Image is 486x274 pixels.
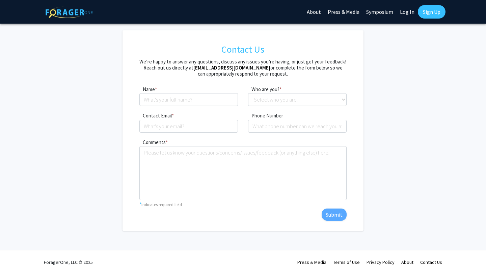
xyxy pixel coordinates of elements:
[139,139,166,146] label: Comments
[420,259,442,265] a: Contact Us
[139,120,238,133] input: What's your email?
[322,209,347,221] button: Submit
[139,59,346,77] h5: We’re happy to answer any questions, discuss any issues you’re having, or just get your feedback!...
[139,112,172,120] label: Contact Email
[44,250,93,274] div: ForagerOne, LLC © 2025
[139,93,238,106] input: What's your full name?
[139,86,155,93] label: Name
[333,259,360,265] a: Terms of Use
[248,112,283,120] label: Phone Number
[401,259,413,265] a: About
[248,86,279,93] label: Who are you?
[193,64,270,71] a: [EMAIL_ADDRESS][DOMAIN_NAME]
[297,259,326,265] a: Press & Media
[139,40,346,59] h1: Contact Us
[46,6,93,18] img: ForagerOne Logo
[367,259,395,265] a: Privacy Policy
[248,120,347,133] input: What phone number can we reach you at?
[418,5,446,19] a: Sign Up
[141,202,182,207] small: Indicates required field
